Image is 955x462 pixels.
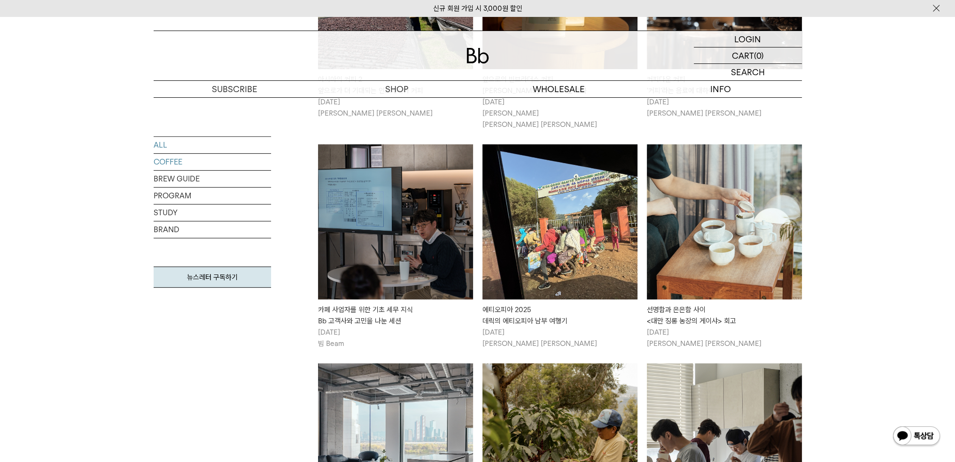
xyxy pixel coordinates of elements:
[318,96,473,119] p: [DATE] [PERSON_NAME] [PERSON_NAME]
[318,327,473,349] p: [DATE] 빔 Beam
[694,31,802,47] a: LOGIN
[754,47,764,63] p: (0)
[647,327,802,349] p: [DATE] [PERSON_NAME] [PERSON_NAME]
[694,47,802,64] a: CART (0)
[154,81,316,97] a: SUBSCRIBE
[154,188,271,204] a: PROGRAM
[154,204,271,221] a: STUDY
[640,81,802,97] p: INFO
[154,137,271,153] a: ALL
[734,31,761,47] p: LOGIN
[318,144,473,299] img: 카페 사업자를 위한 기초 세무 지식Bb 고객사와 고민을 나눈 세션
[318,144,473,349] a: 카페 사업자를 위한 기초 세무 지식Bb 고객사와 고민을 나눈 세션 카페 사업자를 위한 기초 세무 지식Bb 고객사와 고민을 나눈 세션 [DATE]빔 Beam
[647,144,802,349] a: 선명함과 은은함 사이 <대만 징롱 농장의 게이샤> 회고 선명함과 은은함 사이<대만 징롱 농장의 게이샤> 회고 [DATE][PERSON_NAME] [PERSON_NAME]
[478,81,640,97] p: WHOLESALE
[647,304,802,327] div: 선명함과 은은함 사이 <대만 징롱 농장의 게이샤> 회고
[466,48,489,63] img: 로고
[154,221,271,238] a: BRAND
[154,171,271,187] a: BREW GUIDE
[892,425,941,448] img: 카카오톡 채널 1:1 채팅 버튼
[482,144,637,299] img: 에티오피아 2025데릭의 에티오피아 남부 여행기
[154,266,271,288] a: 뉴스레터 구독하기
[316,81,478,97] a: SHOP
[482,327,637,349] p: [DATE] [PERSON_NAME] [PERSON_NAME]
[482,304,637,327] div: 에티오피아 2025 데릭의 에티오피아 남부 여행기
[731,64,765,80] p: SEARCH
[732,47,754,63] p: CART
[647,144,802,299] img: 선명함과 은은함 사이 <대만 징롱 농장의 게이샤> 회고
[482,144,637,349] a: 에티오피아 2025데릭의 에티오피아 남부 여행기 에티오피아 2025데릭의 에티오피아 남부 여행기 [DATE][PERSON_NAME] [PERSON_NAME]
[647,96,802,119] p: [DATE] [PERSON_NAME] [PERSON_NAME]
[482,96,637,130] p: [DATE] [PERSON_NAME] [PERSON_NAME] [PERSON_NAME]
[318,304,473,327] div: 카페 사업자를 위한 기초 세무 지식 Bb 고객사와 고민을 나눈 세션
[154,154,271,170] a: COFFEE
[433,4,522,13] a: 신규 회원 가입 시 3,000원 할인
